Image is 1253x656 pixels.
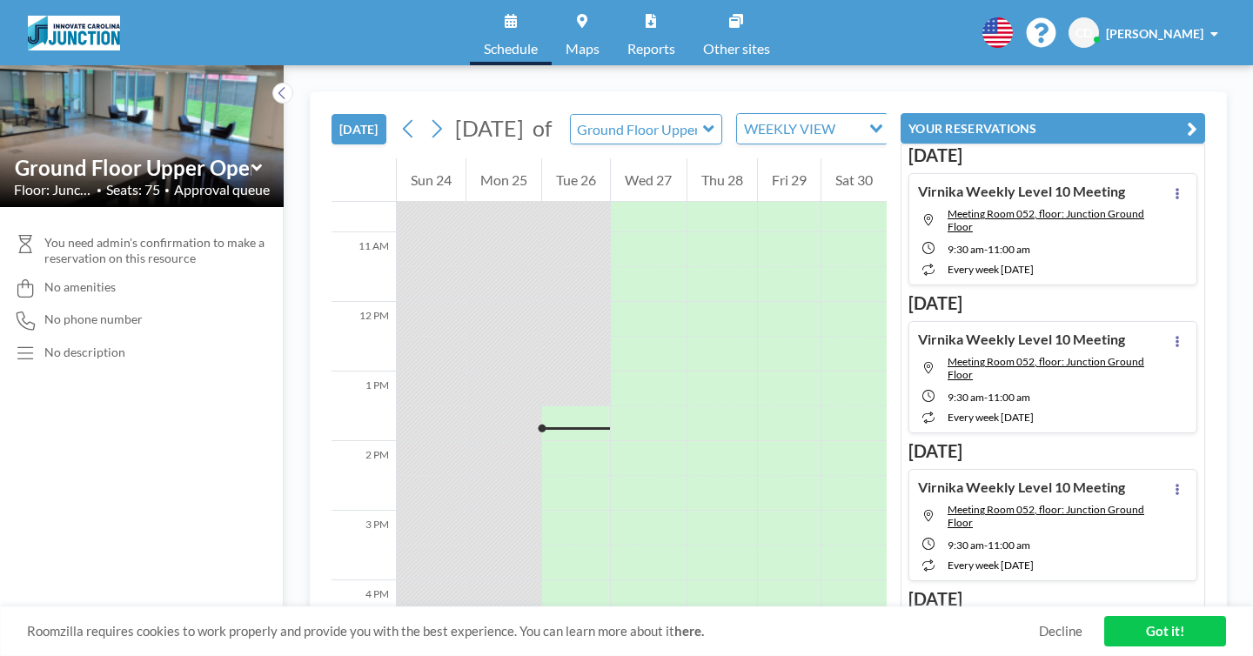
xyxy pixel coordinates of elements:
[332,511,396,580] div: 3 PM
[737,114,888,144] div: Search for option
[28,16,120,50] img: organization-logo
[566,42,600,56] span: Maps
[542,158,610,202] div: Tue 26
[571,115,704,144] input: Ground Floor Upper Open Area
[908,588,1197,610] h3: [DATE]
[948,355,1144,381] span: Meeting Room 052, floor: Junction Ground Floor
[918,331,1125,348] h4: Virnika Weekly Level 10 Meeting
[948,559,1034,572] span: every week [DATE]
[948,411,1034,424] span: every week [DATE]
[687,158,757,202] div: Thu 28
[918,183,1125,200] h4: Virnika Weekly Level 10 Meeting
[97,184,102,196] span: •
[164,184,170,196] span: •
[332,441,396,511] div: 2 PM
[948,263,1034,276] span: every week [DATE]
[14,181,92,198] span: Floor: Junction ...
[948,243,984,256] span: 9:30 AM
[821,158,887,202] div: Sat 30
[1039,623,1082,639] a: Decline
[674,623,704,639] a: here.
[988,243,1030,256] span: 11:00 AM
[988,539,1030,552] span: 11:00 AM
[1075,25,1092,41] span: CD
[27,623,1039,639] span: Roomzilla requires cookies to work properly and provide you with the best experience. You can lea...
[948,503,1144,529] span: Meeting Room 052, floor: Junction Ground Floor
[332,372,396,441] div: 1 PM
[44,345,125,360] div: No description
[44,235,270,265] span: You need admin's confirmation to make a reservation on this resource
[466,158,541,202] div: Mon 25
[44,311,143,327] span: No phone number
[740,117,839,140] span: WEEKLY VIEW
[948,207,1144,233] span: Meeting Room 052, floor: Junction Ground Floor
[397,158,466,202] div: Sun 24
[984,243,988,256] span: -
[984,391,988,404] span: -
[174,181,270,198] span: Approval queue
[908,292,1197,314] h3: [DATE]
[15,155,251,180] input: Ground Floor Upper Open Area
[908,144,1197,166] h3: [DATE]
[908,440,1197,462] h3: [DATE]
[332,580,396,650] div: 4 PM
[44,279,116,295] span: No amenities
[332,302,396,372] div: 12 PM
[901,113,1205,144] button: YOUR RESERVATIONS
[627,42,675,56] span: Reports
[332,114,386,144] button: [DATE]
[841,117,859,140] input: Search for option
[703,42,770,56] span: Other sites
[918,479,1125,496] h4: Virnika Weekly Level 10 Meeting
[758,158,821,202] div: Fri 29
[533,115,552,142] span: of
[1104,616,1226,646] a: Got it!
[988,391,1030,404] span: 11:00 AM
[948,391,984,404] span: 9:30 AM
[984,539,988,552] span: -
[106,181,160,198] span: Seats: 75
[455,115,524,141] span: [DATE]
[611,158,686,202] div: Wed 27
[1106,26,1203,41] span: [PERSON_NAME]
[332,232,396,302] div: 11 AM
[948,539,984,552] span: 9:30 AM
[484,42,538,56] span: Schedule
